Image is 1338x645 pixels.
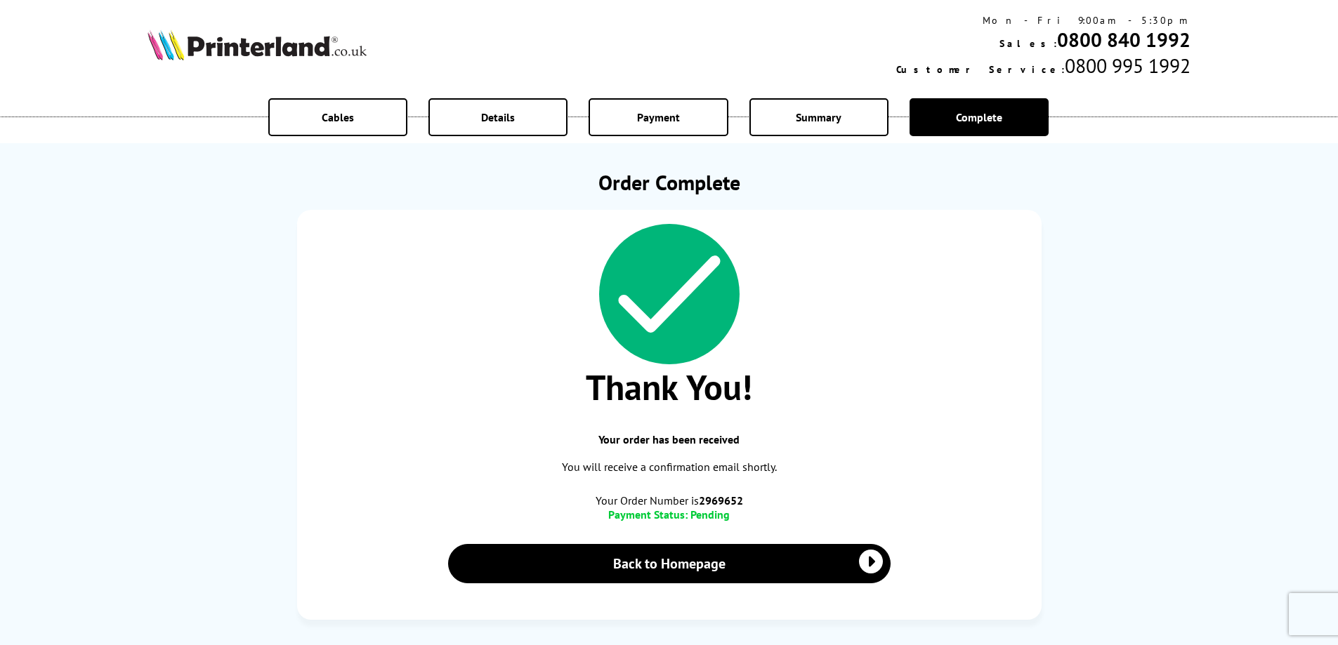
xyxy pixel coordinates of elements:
span: Sales: [999,37,1057,50]
span: Complete [956,110,1002,124]
h1: Order Complete [297,168,1042,196]
span: Customer Service: [896,63,1065,76]
span: Your order has been received [311,432,1028,446]
span: Cables [322,110,354,124]
a: Back to Homepage [448,544,891,583]
span: Thank You! [311,364,1028,410]
div: Mon - Fri 9:00am - 5:30pm [896,14,1191,27]
span: Details [481,110,515,124]
span: Payment [637,110,680,124]
img: Printerland Logo [147,29,367,60]
b: 2969652 [699,493,743,507]
a: 0800 840 1992 [1057,27,1191,53]
p: You will receive a confirmation email shortly. [311,458,1028,477]
span: Payment Status: [608,507,688,521]
span: 0800 995 1992 [1065,53,1191,79]
span: Your Order Number is [311,493,1028,507]
span: Pending [690,507,730,521]
span: Summary [796,110,841,124]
